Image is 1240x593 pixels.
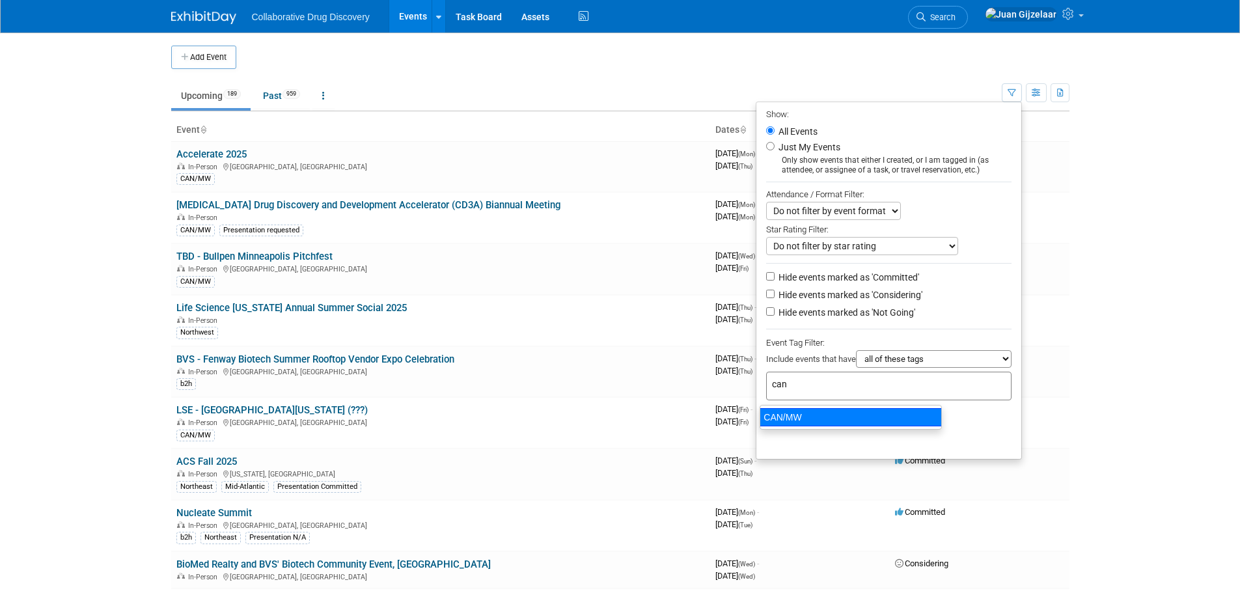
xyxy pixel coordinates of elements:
[715,559,759,568] span: [DATE]
[715,404,752,414] span: [DATE]
[177,368,185,374] img: In-Person Event
[188,521,221,530] span: In-Person
[776,127,818,136] label: All Events
[715,468,752,478] span: [DATE]
[188,419,221,427] span: In-Person
[188,368,221,376] span: In-Person
[171,46,236,69] button: Add Event
[760,408,942,426] div: CAN/MW
[738,150,755,158] span: (Mon)
[715,302,756,312] span: [DATE]
[176,353,454,365] a: BVS - Fenway Biotech Summer Rooftop Vendor Expo Celebration
[772,378,954,391] input: Type tag and hit enter
[176,468,705,478] div: [US_STATE], [GEOGRAPHIC_DATA]
[738,521,752,529] span: (Tue)
[188,265,221,273] span: In-Person
[895,559,948,568] span: Considering
[985,7,1057,21] img: Juan Gijzelaar
[739,124,746,135] a: Sort by Start Date
[895,507,945,517] span: Committed
[176,559,491,570] a: BioMed Realty and BVS' Biotech Community Event, [GEOGRAPHIC_DATA]
[176,404,368,416] a: LSE - [GEOGRAPHIC_DATA][US_STATE] (???)
[738,163,752,170] span: (Thu)
[177,265,185,271] img: In-Person Event
[715,251,759,260] span: [DATE]
[715,456,756,465] span: [DATE]
[176,161,705,171] div: [GEOGRAPHIC_DATA], [GEOGRAPHIC_DATA]
[776,271,919,284] label: Hide events marked as 'Committed'
[188,573,221,581] span: In-Person
[200,532,241,544] div: Northeast
[176,519,705,530] div: [GEOGRAPHIC_DATA], [GEOGRAPHIC_DATA]
[715,161,752,171] span: [DATE]
[200,124,206,135] a: Sort by Event Name
[766,105,1012,122] div: Show:
[757,559,759,568] span: -
[757,507,759,517] span: -
[738,470,752,477] span: (Thu)
[177,419,185,425] img: In-Person Event
[176,173,215,185] div: CAN/MW
[715,212,755,221] span: [DATE]
[738,201,755,208] span: (Mon)
[738,355,752,363] span: (Thu)
[176,532,196,544] div: b2h
[738,316,752,324] span: (Thu)
[176,366,705,376] div: [GEOGRAPHIC_DATA], [GEOGRAPHIC_DATA]
[176,430,215,441] div: CAN/MW
[715,199,759,209] span: [DATE]
[188,163,221,171] span: In-Person
[176,225,215,236] div: CAN/MW
[176,417,705,427] div: [GEOGRAPHIC_DATA], [GEOGRAPHIC_DATA]
[926,12,956,22] span: Search
[176,571,705,581] div: [GEOGRAPHIC_DATA], [GEOGRAPHIC_DATA]
[171,119,710,141] th: Event
[754,456,756,465] span: -
[715,353,756,363] span: [DATE]
[710,119,890,141] th: Dates
[176,263,705,273] div: [GEOGRAPHIC_DATA], [GEOGRAPHIC_DATA]
[282,89,300,99] span: 959
[253,83,310,108] a: Past959
[738,368,752,375] span: (Thu)
[738,560,755,568] span: (Wed)
[176,507,252,519] a: Nucleate Summit
[188,214,221,222] span: In-Person
[176,481,217,493] div: Northeast
[176,199,560,211] a: [MEDICAL_DATA] Drug Discovery and Development Accelerator (CD3A) Biannual Meeting
[738,406,749,413] span: (Fri)
[751,404,752,414] span: -
[776,288,922,301] label: Hide events marked as 'Considering'
[766,156,1012,175] div: Only show events that either I created, or I am tagged in (as attendee, or assignee of a task, or...
[176,276,215,288] div: CAN/MW
[223,89,241,99] span: 189
[766,335,1012,350] div: Event Tag Filter:
[177,573,185,579] img: In-Person Event
[738,214,755,221] span: (Mon)
[754,353,756,363] span: -
[176,148,247,160] a: Accelerate 2025
[776,141,840,154] label: Just My Events
[177,521,185,528] img: In-Person Event
[176,302,407,314] a: Life Science [US_STATE] Annual Summer Social 2025
[766,350,1012,372] div: Include events that have
[176,327,218,338] div: Northwest
[738,304,752,311] span: (Thu)
[188,316,221,325] span: In-Person
[715,263,749,273] span: [DATE]
[715,417,749,426] span: [DATE]
[738,419,749,426] span: (Fri)
[176,456,237,467] a: ACS Fall 2025
[171,11,236,24] img: ExhibitDay
[776,306,915,319] label: Hide events marked as 'Not Going'
[219,225,303,236] div: Presentation requested
[908,6,968,29] a: Search
[738,265,749,272] span: (Fri)
[766,220,1012,237] div: Star Rating Filter:
[273,481,361,493] div: Presentation Committed
[766,187,1012,202] div: Attendance / Format Filter:
[177,470,185,476] img: In-Person Event
[177,316,185,323] img: In-Person Event
[738,573,755,580] span: (Wed)
[738,253,755,260] span: (Wed)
